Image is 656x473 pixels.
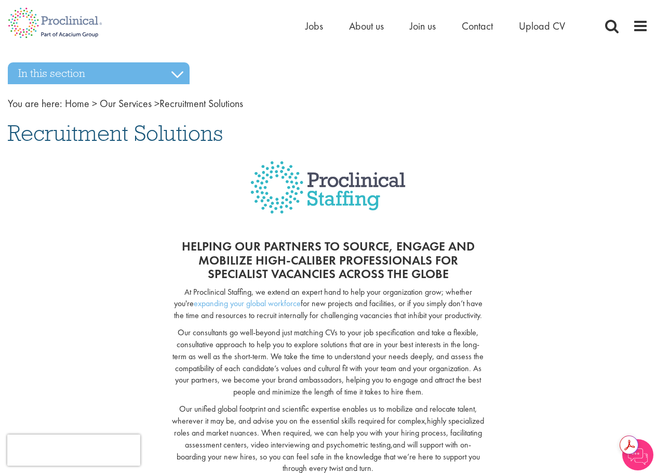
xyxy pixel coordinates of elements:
[462,19,493,33] a: Contact
[410,19,436,33] a: Join us
[65,97,243,110] span: Recruitment Solutions
[154,97,159,110] span: >
[194,298,301,309] a: expanding your global workforce
[7,435,140,466] iframe: reCAPTCHA
[622,439,653,470] img: Chatbot
[349,19,384,33] a: About us
[65,97,89,110] a: breadcrumb link to Home
[100,97,152,110] a: breadcrumb link to Our Services
[250,161,406,229] img: Proclinical Staffing
[172,327,485,398] p: Our consultants go well-beyond just matching CVs to your job specification and take a flexible, c...
[8,119,223,147] span: Recruitment Solutions
[8,97,62,110] span: You are here:
[172,240,485,281] h2: Helping our partners to source, engage and mobilize high-caliber professionals for specialist vac...
[519,19,565,33] a: Upload CV
[92,97,97,110] span: >
[172,286,485,322] p: At Proclinical Staffing, we extend an expert hand to help your organization grow; whether you're ...
[305,19,323,33] a: Jobs
[8,62,190,84] h3: In this section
